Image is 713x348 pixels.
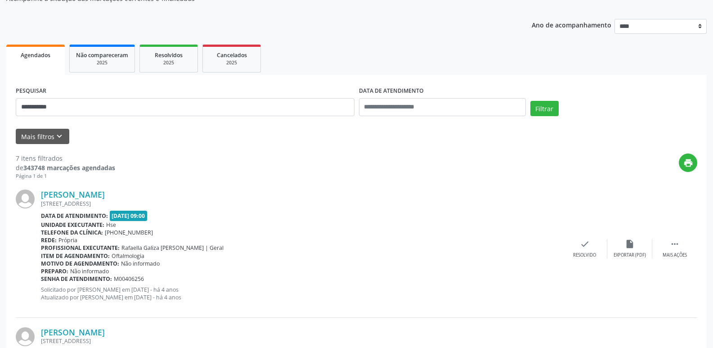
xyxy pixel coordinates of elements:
[41,229,103,236] b: Telefone da clínica:
[121,244,224,252] span: Rafaella Galiza [PERSON_NAME] | Geral
[16,172,115,180] div: Página 1 de 1
[670,239,680,249] i: 
[41,221,104,229] b: Unidade executante:
[41,327,105,337] a: [PERSON_NAME]
[580,239,590,249] i: check
[663,252,687,258] div: Mais ações
[16,190,35,208] img: img
[614,252,646,258] div: Exportar (PDF)
[54,131,64,141] i: keyboard_arrow_down
[76,59,128,66] div: 2025
[41,190,105,199] a: [PERSON_NAME]
[625,239,635,249] i: insert_drive_file
[16,163,115,172] div: de
[41,200,562,208] div: [STREET_ADDRESS]
[359,84,424,98] label: DATA DE ATENDIMENTO
[41,236,57,244] b: Rede:
[41,244,120,252] b: Profissional executante:
[530,101,559,116] button: Filtrar
[112,252,144,260] span: Oftalmologia
[114,275,144,283] span: M00406256
[16,154,115,163] div: 7 itens filtrados
[155,51,183,59] span: Resolvidos
[110,211,148,221] span: [DATE] 09:00
[573,252,596,258] div: Resolvido
[146,59,191,66] div: 2025
[41,275,112,283] b: Senha de atendimento:
[16,84,46,98] label: PESQUISAR
[683,158,693,168] i: print
[16,129,69,145] button: Mais filtroskeyboard_arrow_down
[76,51,128,59] span: Não compareceram
[23,163,115,172] strong: 343748 marcações agendadas
[16,327,35,346] img: img
[209,59,254,66] div: 2025
[70,267,109,275] span: Não informado
[41,212,108,220] b: Data de atendimento:
[41,267,68,275] b: Preparo:
[41,252,110,260] b: Item de agendamento:
[41,260,119,267] b: Motivo de agendamento:
[105,229,153,236] span: [PHONE_NUMBER]
[106,221,116,229] span: Hse
[41,286,562,301] p: Solicitado por [PERSON_NAME] em [DATE] - há 4 anos Atualizado por [PERSON_NAME] em [DATE] - há 4 ...
[121,260,160,267] span: Não informado
[41,337,562,345] div: [STREET_ADDRESS]
[21,51,50,59] span: Agendados
[58,236,77,244] span: Própria
[532,19,611,30] p: Ano de acompanhamento
[679,154,697,172] button: print
[217,51,247,59] span: Cancelados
